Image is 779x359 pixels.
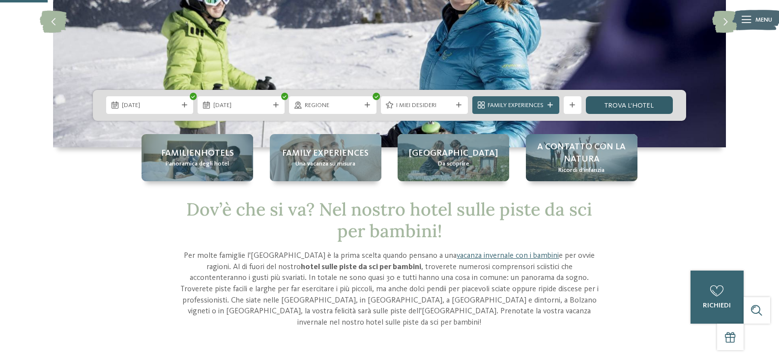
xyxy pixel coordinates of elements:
[179,250,600,329] p: Per molte famiglie l'[GEOGRAPHIC_DATA] è la prima scelta quando pensano a una e per ovvie ragioni...
[535,141,629,166] span: A contatto con la natura
[691,271,744,324] a: richiedi
[295,160,355,168] span: Una vacanza su misura
[558,166,605,175] span: Ricordi d’infanzia
[586,96,673,114] a: trova l’hotel
[526,134,637,181] a: Hotel sulle piste da sci per bambini: divertimento senza confini A contatto con la natura Ricordi...
[409,147,498,160] span: [GEOGRAPHIC_DATA]
[270,134,381,181] a: Hotel sulle piste da sci per bambini: divertimento senza confini Family experiences Una vacanza s...
[166,160,229,168] span: Panoramica degli hotel
[122,101,178,110] span: [DATE]
[142,134,253,181] a: Hotel sulle piste da sci per bambini: divertimento senza confini Familienhotels Panoramica degli ...
[161,147,234,160] span: Familienhotels
[398,134,509,181] a: Hotel sulle piste da sci per bambini: divertimento senza confini [GEOGRAPHIC_DATA] Da scoprire
[703,302,731,309] span: richiedi
[488,101,544,110] span: Family Experiences
[457,252,559,260] a: vacanza invernale con i bambini
[186,198,592,242] span: Dov’è che si va? Nel nostro hotel sulle piste da sci per bambini!
[438,160,469,168] span: Da scoprire
[282,147,369,160] span: Family experiences
[305,101,361,110] span: Regione
[396,101,452,110] span: I miei desideri
[301,263,421,271] strong: hotel sulle piste da sci per bambini
[213,101,269,110] span: [DATE]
